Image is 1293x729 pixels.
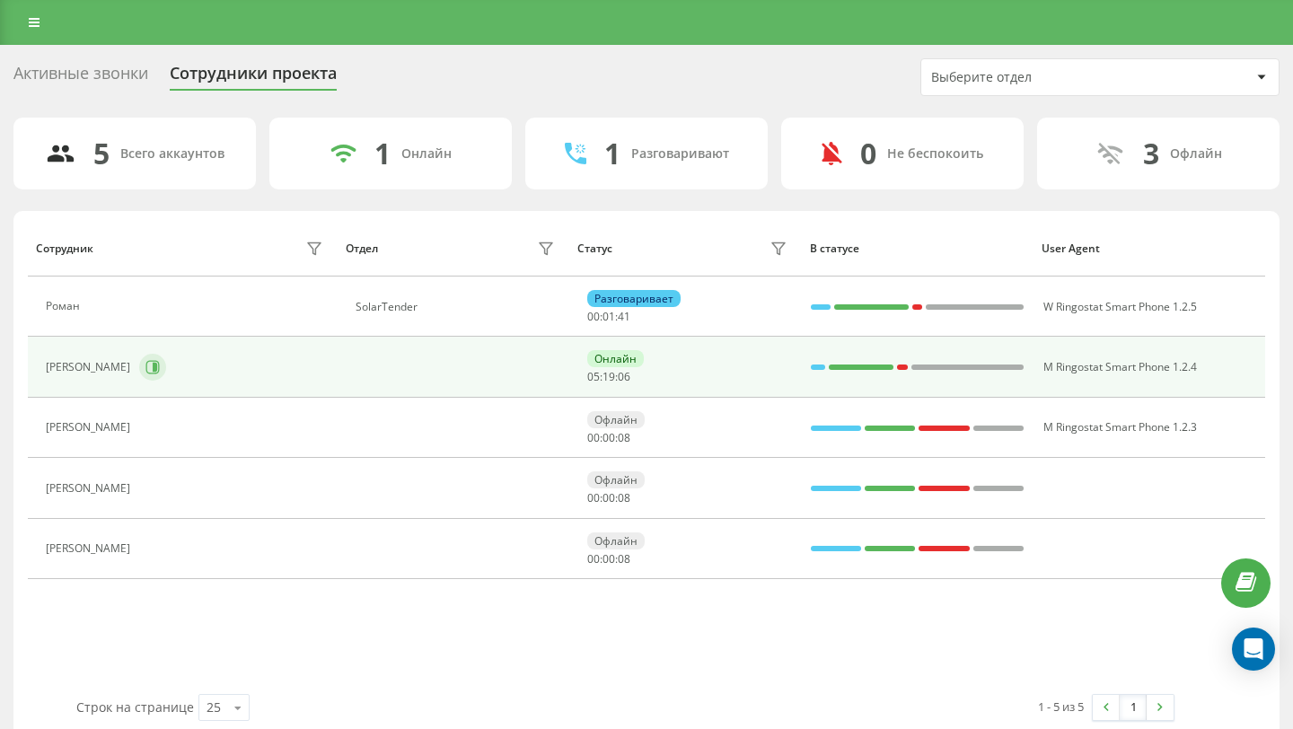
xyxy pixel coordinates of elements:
div: [PERSON_NAME] [46,421,135,434]
span: 05 [587,369,600,384]
div: 1 [374,136,391,171]
span: 08 [618,490,630,505]
div: User Agent [1042,242,1257,255]
div: Разговаривает [587,290,681,307]
div: [PERSON_NAME] [46,542,135,555]
div: Статус [577,242,612,255]
span: 00 [587,309,600,324]
span: 00 [587,551,600,567]
span: 00 [603,490,615,505]
span: 00 [603,430,615,445]
div: 5 [93,136,110,171]
div: : : [587,371,630,383]
div: : : [587,432,630,444]
div: Выберите отдел [931,70,1146,85]
div: [PERSON_NAME] [46,361,135,373]
div: Отдел [346,242,378,255]
div: Офлайн [587,471,645,488]
div: Open Intercom Messenger [1232,628,1275,671]
span: 00 [587,430,600,445]
span: 00 [587,490,600,505]
span: M Ringostat Smart Phone 1.2.4 [1043,359,1197,374]
div: Сотрудники проекта [170,64,337,92]
div: Разговаривают [631,146,729,162]
div: 1 - 5 из 5 [1038,698,1084,716]
div: В статусе [810,242,1025,255]
div: 3 [1143,136,1159,171]
span: 06 [618,369,630,384]
div: 0 [860,136,876,171]
div: Онлайн [401,146,452,162]
div: 1 [604,136,620,171]
span: M Ringostat Smart Phone 1.2.3 [1043,419,1197,435]
div: : : [587,553,630,566]
span: 08 [618,430,630,445]
div: : : [587,311,630,323]
span: 00 [603,551,615,567]
div: Не беспокоить [887,146,983,162]
div: SolarTender [356,301,559,313]
div: Сотрудник [36,242,93,255]
div: Офлайн [587,411,645,428]
div: Активные звонки [13,64,148,92]
div: Роман [46,300,84,312]
div: Онлайн [587,350,644,367]
div: 25 [207,698,221,716]
span: 19 [603,369,615,384]
a: 1 [1120,695,1147,720]
span: Строк на странице [76,698,194,716]
div: : : [587,492,630,505]
span: 08 [618,551,630,567]
span: 01 [603,309,615,324]
div: Всего аккаунтов [120,146,224,162]
div: Офлайн [587,532,645,549]
span: W Ringostat Smart Phone 1.2.5 [1043,299,1197,314]
div: [PERSON_NAME] [46,482,135,495]
div: Офлайн [1170,146,1222,162]
span: 41 [618,309,630,324]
